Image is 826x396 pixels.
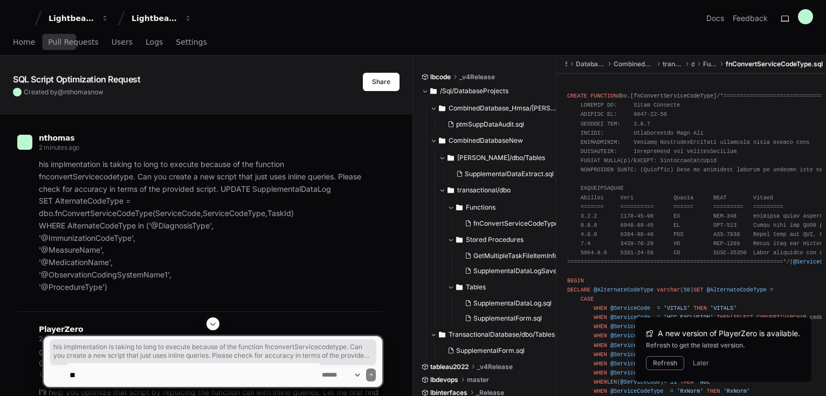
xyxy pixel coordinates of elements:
[693,359,709,367] button: Later
[13,30,35,55] a: Home
[783,314,807,321] span: VARCHAR
[576,60,605,68] span: DatabaseProjects
[146,30,163,55] a: Logs
[53,343,373,360] span: his implmentation is taking to long to execute because of the function fnconvertServicecodetype. ...
[460,216,569,231] button: fnConvertServiceCodeType.sql
[610,305,650,311] span: @ServiceCode
[430,100,557,117] button: CombinedDatabase_Hmsa/[PERSON_NAME]/dbo/Tables
[112,39,133,45] span: Users
[703,60,717,68] span: Functions
[448,279,574,296] button: Tables
[449,136,523,145] span: CombinedDatabaseNew
[452,166,559,182] button: SupplementalDataExtract.sql
[146,39,163,45] span: Logs
[456,233,463,246] svg: Directory
[657,287,680,293] span: varchar
[581,296,594,302] span: CASE
[459,73,495,81] span: _v4Release
[448,199,574,216] button: Functions
[91,88,104,96] span: now
[733,314,753,321] span: SELECT
[646,356,684,370] button: Refresh
[448,184,454,197] svg: Directory
[663,60,683,68] span: transactional
[39,134,74,142] span: nthomas
[691,60,694,68] span: dbo
[13,39,35,45] span: Home
[49,13,95,24] div: Lightbeam Health
[565,60,567,68] span: Sql
[457,186,511,194] span: transactional/dbo
[457,154,545,162] span: [PERSON_NAME]/dbo/Tables
[707,287,767,293] span: @AlternateCodeType
[567,277,584,284] span: BEGIN
[64,88,91,96] span: nthomas
[439,134,445,147] svg: Directory
[614,60,654,68] span: CombinedDatabaseNew
[460,296,568,311] button: SupplementalDataLog.sql
[422,82,548,100] button: /Sql/DatabaseProjects
[590,93,617,99] span: FUNCTION
[13,74,141,85] app-text-character-animate: SQL Script Optimization Request
[430,85,437,98] svg: Directory
[460,311,568,326] button: SupplementalForm.sql
[466,283,486,291] span: Tables
[430,73,451,81] span: lbcode
[456,120,524,129] span: ptmSuppDataAudit.sql
[646,341,800,350] div: Refresh to get the latest version.
[112,30,133,55] a: Users
[473,299,552,308] span: SupplementalDataLog.sql
[460,248,568,263] button: GetMultipleTaskFileItemInfo.sql
[706,13,724,24] a: Docs
[448,151,454,164] svg: Directory
[176,39,206,45] span: Settings
[693,287,703,293] span: SET
[48,39,98,45] span: Pull Requests
[449,104,557,113] span: CombinedDatabase_Hmsa/[PERSON_NAME]/dbo/Tables
[657,305,660,311] span: =
[24,88,104,96] span: Created by
[473,267,567,275] span: SupplementalDataLogSave.sql
[658,328,800,339] span: A new version of PlayerZero is available.
[440,87,508,95] span: /Sql/DatabaseProjects
[127,9,196,28] button: Lightbeam Health Solutions
[132,13,178,24] div: Lightbeam Health Solutions
[717,314,730,321] span: THEN
[466,235,524,244] span: Stored Procedures
[567,93,587,99] span: CREATE
[466,203,495,212] span: Functions
[39,143,79,151] span: 2 minutes ago
[58,88,64,96] span: @
[664,305,690,311] span: 'VITALS'
[473,219,569,228] span: fnConvertServiceCodeType.sql
[460,263,568,279] button: SupplementalDataLogSave.sql
[363,73,400,91] button: Share
[448,231,574,248] button: Stored Procedures
[594,287,653,293] span: @AlternateCodeType
[439,182,566,199] button: transactional/dbo
[610,314,650,321] span: @ServiceCode
[44,9,113,28] button: Lightbeam Health
[439,102,445,115] svg: Directory
[733,13,768,24] button: Feedback
[684,287,690,293] span: 50
[176,30,206,55] a: Settings
[710,305,736,311] span: 'VITALS'
[439,149,566,166] button: [PERSON_NAME]/dbo/Tables
[465,170,554,178] span: SupplementalDataExtract.sql
[664,314,713,321] span: 'HCC EXCLUSION'
[443,117,550,132] button: ptmSuppDataAudit.sql
[456,201,463,214] svg: Directory
[594,305,607,311] span: WHEN
[756,314,780,321] span: CONVERT
[770,287,773,293] span: =
[657,314,660,321] span: =
[456,281,463,294] svg: Directory
[473,252,568,260] span: GetMultipleTaskFileItemInfo.sql
[726,60,823,68] span: fnConvertServiceCodeType.sql
[39,158,382,293] p: his implmentation is taking to long to execute because of the function fnconvertServicecodetype. ...
[473,314,542,323] span: SupplementalForm.sql
[594,314,607,321] span: WHEN
[693,305,707,311] span: THEN
[567,287,590,293] span: DECLARE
